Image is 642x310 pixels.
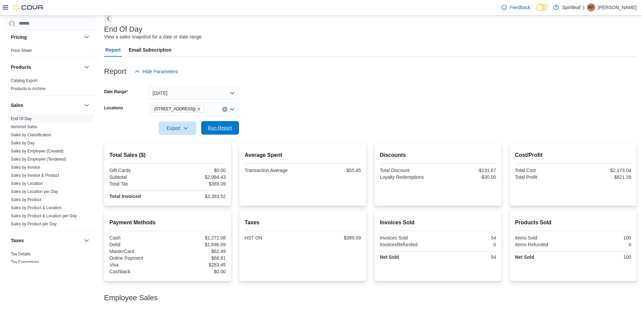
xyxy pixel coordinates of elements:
[515,174,572,180] div: Total Profit
[169,255,226,261] div: $68.81
[11,64,81,71] button: Products
[439,235,496,241] div: 54
[105,43,121,57] span: Report
[163,121,192,135] span: Export
[574,235,631,241] div: 100
[11,116,32,121] span: End Of Day
[169,262,226,267] div: $283.45
[588,3,593,11] span: KF
[83,101,91,109] button: Sales
[11,173,59,178] a: Sales by Invoice & Product
[11,64,31,71] h3: Products
[169,242,226,247] div: $1,696.69
[380,235,437,241] div: Invoices Sold
[510,4,530,11] span: Feedback
[574,168,631,173] div: $2,173.04
[499,1,533,14] a: Feedback
[11,34,81,40] button: Pricing
[380,168,437,173] div: Total Discount
[110,151,226,159] h2: Total Sales ($)
[11,189,58,194] span: Sales by Location per Day
[104,15,112,23] button: Next
[83,236,91,245] button: Taxes
[574,242,631,247] div: 0
[83,33,91,41] button: Pricing
[110,269,166,274] div: Cashback
[11,124,37,129] a: Itemized Sales
[201,121,239,135] button: Run Report
[110,181,166,187] div: Total Tax
[104,67,126,76] h3: Report
[11,102,23,109] h3: Sales
[11,157,66,162] a: Sales by Employee (Tendered)
[5,115,96,231] div: Sales
[11,141,35,145] a: Sales by Day
[245,219,361,227] h2: Taxes
[11,214,77,218] a: Sales by Product & Location per Day
[169,194,226,199] div: $3,383.52
[149,86,239,100] button: [DATE]
[154,106,196,112] span: [STREET_ADDRESS])
[11,157,66,162] span: Sales by Employee (Tendered)
[515,219,631,227] h2: Products Sold
[245,151,361,159] h2: Average Spent
[169,168,226,173] div: $0.00
[439,254,496,260] div: 54
[439,242,496,247] div: 0
[13,4,44,11] img: Cova
[5,77,96,95] div: Products
[304,168,361,173] div: $55.45
[11,148,64,154] span: Sales by Employee (Created)
[110,262,166,267] div: Visa
[245,235,302,241] div: HST ON
[380,174,437,180] div: Loyalty Redemptions
[11,252,31,256] a: Tax Details
[380,254,399,260] strong: Net Sold
[515,168,572,173] div: Total Cost
[110,235,166,241] div: Cash
[11,237,81,244] button: Taxes
[169,269,226,274] div: $0.00
[129,43,172,57] span: Email Subscription
[143,68,178,75] span: Hide Parameters
[515,235,572,241] div: Items Sold
[5,250,96,269] div: Taxes
[11,205,62,210] a: Sales by Product & Location
[380,242,437,247] div: InvoicesRefunded
[11,222,57,226] a: Sales by Product per Day
[11,259,39,265] span: Tax Exemptions
[110,249,166,254] div: MasterCard
[245,168,302,173] div: Transaction Average
[208,124,232,131] span: Run Report
[11,86,45,91] a: Products to Archive
[110,219,226,227] h2: Payment Methods
[104,89,128,94] label: Date Range
[11,165,40,170] a: Sales by Invoice
[562,3,580,11] p: Spiritleaf
[11,140,35,146] span: Sales by Day
[169,174,226,180] div: $2,994.43
[104,294,158,302] h3: Employee Sales
[574,254,631,260] div: 100
[11,133,51,137] a: Sales by Classification
[11,102,81,109] button: Sales
[5,47,96,57] div: Pricing
[169,249,226,254] div: $62.49
[110,242,166,247] div: Debit
[104,33,203,40] div: View a sales snapshot for a date or date range.
[104,25,143,33] h3: End Of Day
[169,181,226,187] div: $389.09
[11,48,32,53] a: Price Sheet
[598,3,637,11] p: [PERSON_NAME]
[11,34,27,40] h3: Pricing
[132,65,181,78] button: Hide Parameters
[11,197,41,202] a: Sales by Product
